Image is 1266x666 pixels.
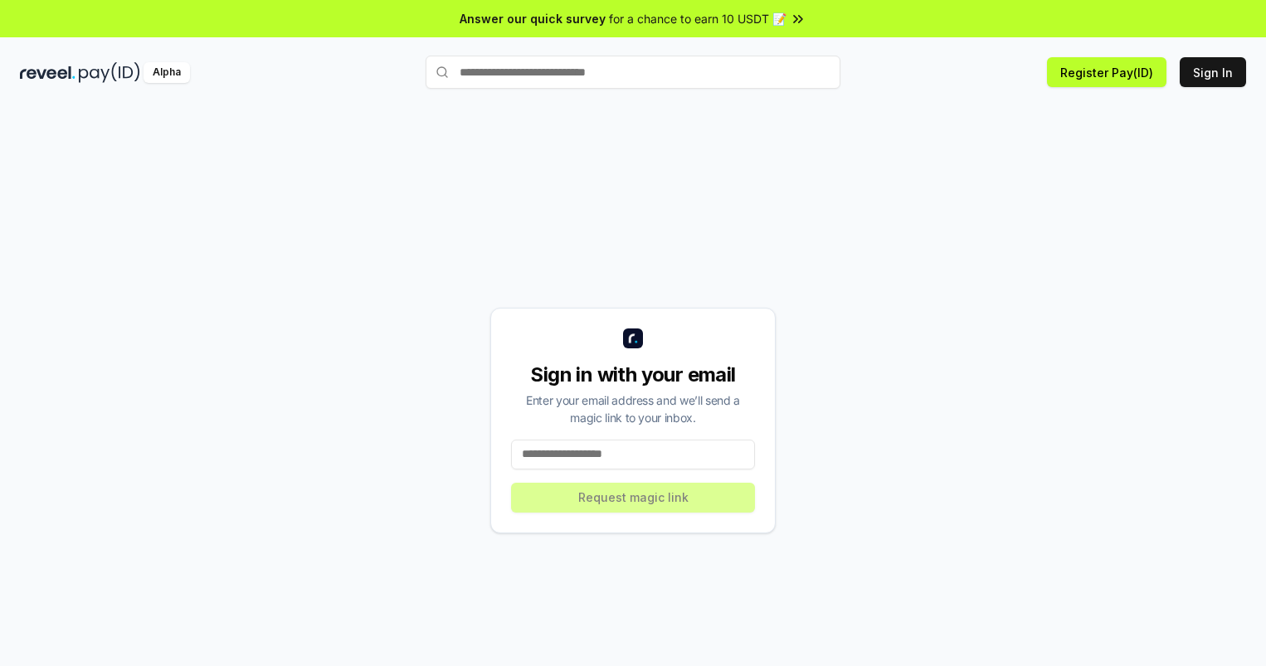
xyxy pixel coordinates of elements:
span: for a chance to earn 10 USDT 📝 [609,10,786,27]
div: Sign in with your email [511,362,755,388]
img: pay_id [79,62,140,83]
button: Sign In [1180,57,1246,87]
img: logo_small [623,328,643,348]
span: Answer our quick survey [460,10,606,27]
div: Enter your email address and we’ll send a magic link to your inbox. [511,391,755,426]
div: Alpha [144,62,190,83]
button: Register Pay(ID) [1047,57,1166,87]
img: reveel_dark [20,62,75,83]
